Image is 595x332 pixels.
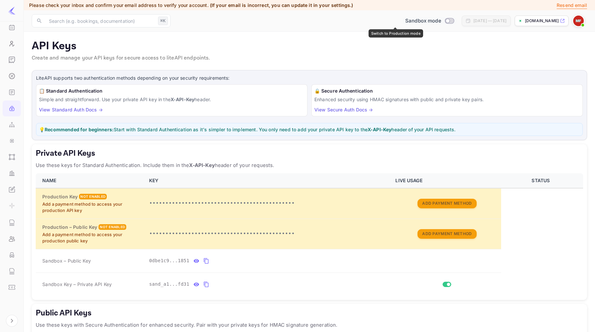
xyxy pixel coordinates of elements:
p: Add a payment method to access your production API key [42,201,141,214]
h6: 🔒 Secure Authentication [314,87,580,95]
span: sand_a1...fd31 [149,281,189,288]
a: Customers [3,36,21,51]
a: View Secure Auth Docs → [314,107,373,112]
div: ⌘K [158,17,168,25]
div: Not enabled [99,224,126,230]
strong: Recommended for beginners: [45,127,114,132]
a: Commission [3,68,21,83]
a: Integrations [3,133,21,148]
img: Matt F [573,16,584,26]
a: Audit logs [3,263,21,278]
a: API docs and SDKs [3,84,21,100]
p: Enhanced security using HMAC signatures with public and private key pairs. [314,96,580,103]
p: Use these keys with Secure Authentication for enhanced security. Pair with your private keys for ... [36,321,583,329]
h5: Public API Keys [36,308,583,318]
a: Fraud management [3,247,21,262]
input: Search (e.g. bookings, documentation) [45,14,155,27]
p: Simple and straightforward. Use your private API key in the header. [39,96,304,103]
h6: Production – Public Key [42,224,97,231]
th: KEY [145,173,391,188]
div: Not enabled [79,194,107,199]
th: LIVE USAGE [391,173,501,188]
p: Use these keys for Standard Authentication. Include them in the header of your requests. [36,161,583,169]
div: Switch to Production mode [369,29,423,38]
th: STATUS [501,173,583,188]
span: 0dbe1c9...1851 [149,257,189,264]
h6: 📋 Standard Authentication [39,87,304,95]
a: API Keys [3,101,21,116]
a: Whitelabel [3,182,21,197]
img: LiteAPI [8,7,16,15]
p: API Keys [32,40,587,53]
a: Performance [3,165,21,181]
p: [DOMAIN_NAME] [525,18,559,24]
a: API Logs [3,215,21,230]
a: Promo codes [3,279,21,295]
p: 💡 Start with Standard Authentication as it's simpler to implement. You only need to add your priv... [39,126,580,133]
button: Add Payment Method [417,199,476,208]
p: ••••••••••••••••••••••••••••••••••••••••••••• [149,230,387,238]
div: Switch to Production mode [403,17,456,25]
p: LiteAPI supports two authentication methods depending on your security requirements: [36,74,583,82]
strong: X-API-Key [171,97,194,102]
a: Team management [3,231,21,246]
table: private api keys table [36,173,583,296]
button: Add Payment Method [417,229,476,239]
p: Add a payment method to access your production public key [42,231,141,244]
a: View Standard Auth Docs → [39,107,103,112]
a: UI Components [3,149,21,164]
p: Create and manage your API keys for secure access to liteAPI endpoints. [32,54,587,62]
th: NAME [36,173,145,188]
span: (If your email is incorrect, you can update it in your settings.) [210,2,353,8]
a: Add Payment Method [417,230,476,236]
span: Sandbox Key – Private API Key [42,281,112,287]
div: [DATE] — [DATE] [473,18,506,24]
h6: Production Key [42,193,78,200]
a: Webhooks [3,117,21,132]
p: Resend email [557,2,587,9]
strong: X-API-Key [189,162,215,168]
span: Sandbox – Public Key [42,257,91,264]
a: Earnings [3,52,21,67]
span: Sandbox mode [405,17,441,25]
a: Add Payment Method [417,200,476,206]
a: Bookings [3,20,21,35]
h5: Private API Keys [36,148,583,159]
p: ••••••••••••••••••••••••••••••••••••••••••••• [149,199,387,207]
strong: X-API-Key [368,127,391,132]
span: Please check your inbox and confirm your email address to verify your account. [29,2,209,8]
button: Expand navigation [6,315,18,327]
